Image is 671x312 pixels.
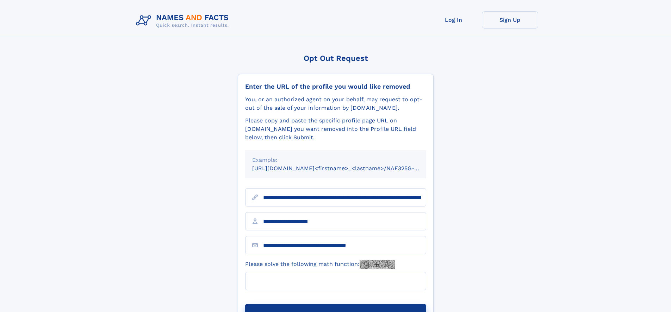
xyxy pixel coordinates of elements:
div: Example: [252,156,419,164]
a: Sign Up [482,11,538,28]
div: Enter the URL of the profile you would like removed [245,83,426,90]
img: Logo Names and Facts [133,11,235,30]
div: Please copy and paste the specific profile page URL on [DOMAIN_NAME] you want removed into the Pr... [245,116,426,142]
a: Log In [425,11,482,28]
small: [URL][DOMAIN_NAME]<firstname>_<lastname>/NAF325G-xxxxxxxx [252,165,440,172]
div: You, or an authorized agent on your behalf, may request to opt-out of the sale of your informatio... [245,95,426,112]
label: Please solve the following math function: [245,260,395,269]
div: Opt Out Request [238,54,434,63]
